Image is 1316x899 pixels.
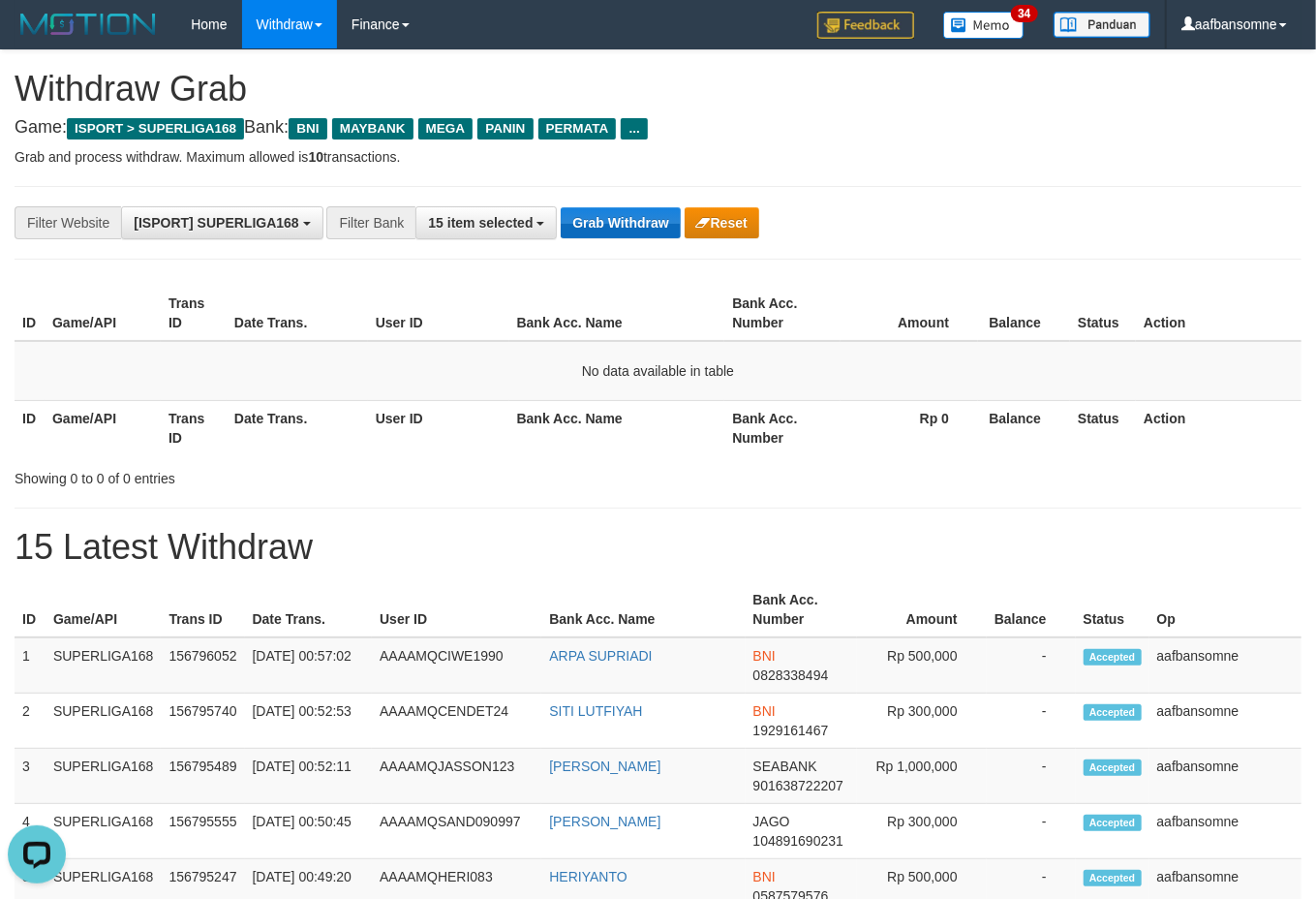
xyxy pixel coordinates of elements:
td: 2 [15,694,46,749]
span: PANIN [477,118,533,139]
td: SUPERLIGA168 [46,694,162,749]
td: - [987,804,1076,859]
button: Open LiveChat chat widget [8,8,66,66]
th: Game/API [46,582,162,637]
a: [PERSON_NAME] [549,759,660,774]
span: ISPORT > SUPERLIGA168 [67,118,244,139]
th: Balance [978,286,1070,341]
td: - [987,637,1076,694]
button: Grab Withdraw [561,207,680,238]
td: SUPERLIGA168 [46,804,162,859]
td: 1 [15,637,46,694]
th: Action [1136,400,1301,455]
td: aafbansomne [1149,694,1301,749]
td: - [987,694,1076,749]
th: Amount [841,286,978,341]
td: Rp 500,000 [857,637,987,694]
span: BNI [289,118,326,139]
th: User ID [368,286,509,341]
th: Date Trans. [227,400,368,455]
th: Bank Acc. Name [509,400,725,455]
img: MOTION_logo.png [15,10,162,39]
button: 15 item selected [415,206,557,239]
span: 34 [1011,5,1037,22]
th: Status [1070,400,1136,455]
th: Bank Acc. Number [724,286,841,341]
span: Accepted [1084,815,1142,831]
h1: 15 Latest Withdraw [15,528,1301,567]
th: Op [1149,582,1301,637]
img: Feedback.jpg [817,12,914,39]
th: Bank Acc. Name [509,286,725,341]
td: AAAAMQCENDET24 [372,694,541,749]
th: Game/API [45,286,161,341]
td: Rp 300,000 [857,804,987,859]
td: aafbansomne [1149,749,1301,804]
span: BNI [753,648,776,664]
span: SEABANK [753,759,817,774]
span: Copy 901638722207 to clipboard [753,778,843,793]
td: [DATE] 00:57:02 [245,637,373,694]
td: Rp 1,000,000 [857,749,987,804]
span: Accepted [1084,759,1142,776]
span: MAYBANK [332,118,413,139]
td: AAAAMQSAND090997 [372,804,541,859]
td: 3 [15,749,46,804]
th: Bank Acc. Number [724,400,841,455]
h4: Game: Bank: [15,118,1301,138]
th: Trans ID [161,400,227,455]
td: [DATE] 00:52:11 [245,749,373,804]
strong: 10 [308,149,323,165]
span: BNI [753,869,776,884]
th: Date Trans. [227,286,368,341]
span: MEGA [418,118,474,139]
th: User ID [368,400,509,455]
span: JAGO [753,814,790,829]
th: Bank Acc. Number [746,582,857,637]
a: SITI LUTFIYAH [549,703,642,719]
div: Showing 0 to 0 of 0 entries [15,461,534,488]
td: aafbansomne [1149,804,1301,859]
th: ID [15,286,45,341]
h1: Withdraw Grab [15,70,1301,108]
th: Date Trans. [245,582,373,637]
td: 156795740 [161,694,244,749]
th: Balance [987,582,1076,637]
th: ID [15,400,45,455]
th: Trans ID [161,286,227,341]
span: Accepted [1084,870,1142,886]
td: [DATE] 00:50:45 [245,804,373,859]
span: [ISPORT] SUPERLIGA168 [134,215,298,231]
th: User ID [372,582,541,637]
th: Trans ID [161,582,244,637]
th: Status [1076,582,1149,637]
td: 4 [15,804,46,859]
button: Reset [685,207,759,238]
th: ID [15,582,46,637]
div: Filter Website [15,206,121,239]
img: Button%20Memo.svg [943,12,1025,39]
span: Accepted [1084,649,1142,666]
th: Status [1070,286,1136,341]
td: SUPERLIGA168 [46,749,162,804]
p: Grab and process withdraw. Maximum allowed is transactions. [15,147,1301,167]
img: panduan.png [1054,12,1150,38]
td: AAAAMQJASSON123 [372,749,541,804]
a: HERIYANTO [549,869,627,884]
span: Copy 0828338494 to clipboard [753,667,829,683]
td: 156795555 [161,804,244,859]
th: Amount [857,582,987,637]
td: No data available in table [15,341,1301,401]
div: Filter Bank [326,206,415,239]
th: Balance [978,400,1070,455]
th: Action [1136,286,1301,341]
th: Bank Acc. Name [541,582,745,637]
span: 15 item selected [428,215,533,231]
td: SUPERLIGA168 [46,637,162,694]
span: Copy 1929161467 to clipboard [753,723,829,738]
th: Rp 0 [841,400,978,455]
td: - [987,749,1076,804]
a: ARPA SUPRIADI [549,648,652,664]
td: 156795489 [161,749,244,804]
td: aafbansomne [1149,637,1301,694]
